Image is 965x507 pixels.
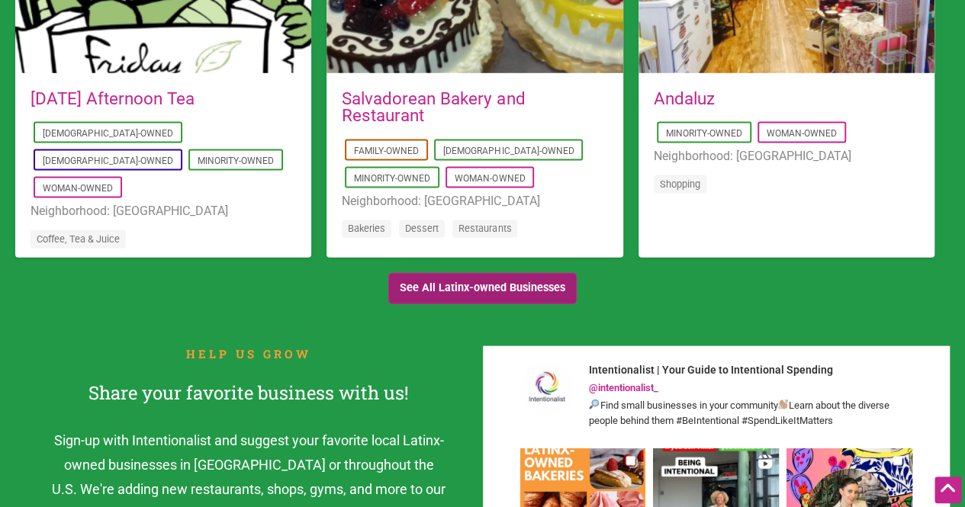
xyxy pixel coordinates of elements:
a: Andaluz [654,88,715,108]
a: Dessert [405,223,439,234]
a: [DEMOGRAPHIC_DATA]-Owned [443,146,574,156]
img: 👋🏽 [778,400,788,409]
img: 🔎 [589,400,599,409]
a: See All Latinx-owned Businesses [388,273,577,304]
a: @intentionalist_ [589,382,658,393]
img: @intentionalist_ [520,362,574,416]
h2: HELP US GROW [52,346,446,368]
li: Neighborhood: [GEOGRAPHIC_DATA] [654,146,919,166]
a: Restaurants [458,223,511,234]
a: [DEMOGRAPHIC_DATA]-Owned [43,156,173,166]
li: Neighborhood: [GEOGRAPHIC_DATA] [31,201,296,221]
a: Bakeries [348,223,385,234]
div: Find small businesses in your community Learn about the diverse people behind them #BeIntentional... [589,398,913,430]
a: Minority-Owned [666,128,742,139]
a: [DATE] Afternoon Tea [31,88,195,108]
a: Salvadorean Bakery and Restaurant [342,88,525,125]
li: Neighborhood: [GEOGRAPHIC_DATA] [342,191,607,211]
a: Woman-Owned [767,128,837,139]
div: Scroll Back to Top [934,477,961,503]
a: Minority-Owned [354,173,430,184]
a: Coffee, Tea & Juice [37,233,120,245]
a: Family-Owned [354,146,419,156]
h5: Intentionalist | Your Guide to Intentional Spending [589,362,913,378]
a: [DEMOGRAPHIC_DATA]-Owned [43,128,173,139]
a: Woman-Owned [455,173,525,184]
a: Woman-Owned [43,183,113,194]
a: Minority-Owned [198,156,274,166]
a: Shopping [660,178,700,190]
h1: Share your favorite business with us! [52,380,446,406]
